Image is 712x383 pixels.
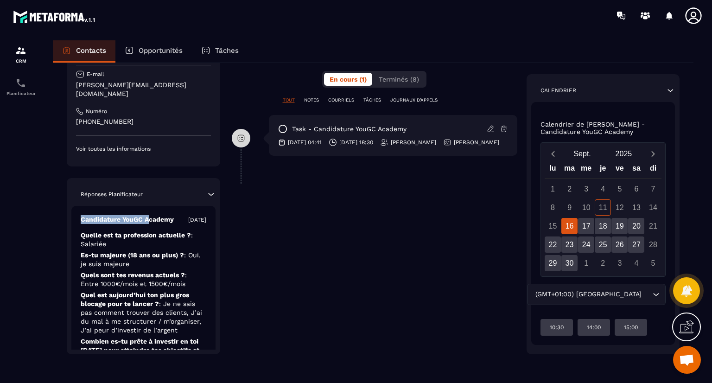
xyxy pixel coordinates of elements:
[540,121,666,135] p: Calendrier de [PERSON_NAME] - Candidature YouGC Academy
[81,215,174,224] p: Candidature YouGC Academy
[373,73,425,86] button: Terminés (8)
[76,81,211,98] p: [PERSON_NAME][EMAIL_ADDRESS][DOMAIN_NAME]
[595,181,611,197] div: 4
[139,46,183,55] p: Opportunités
[595,199,611,216] div: 11
[363,97,381,103] p: TÂCHES
[81,231,206,249] p: Quelle est ta profession actuelle ?
[379,76,419,83] span: Terminés (8)
[15,45,26,56] img: formation
[188,216,206,223] p: [DATE]
[595,255,611,271] div: 2
[545,162,662,271] div: Calendar wrapper
[324,73,372,86] button: En cours (1)
[391,139,436,146] p: [PERSON_NAME]
[87,70,104,78] p: E-mail
[611,181,628,197] div: 5
[53,40,115,63] a: Contacts
[545,255,561,271] div: 29
[643,289,650,300] input: Search for option
[545,181,561,197] div: 1
[645,218,661,234] div: 21
[81,337,206,372] p: Combien es-tu prête à investir en toi [DATE] pour atteindre tes objectifs et transformer ta situa...
[545,199,561,216] div: 8
[288,139,322,146] p: [DATE] 04:41
[2,70,39,103] a: schedulerschedulerPlanificateur
[561,255,578,271] div: 30
[390,97,438,103] p: JOURNAUX D'APPELS
[628,218,644,234] div: 20
[328,97,354,103] p: COURRIELS
[645,181,661,197] div: 7
[578,236,594,253] div: 24
[595,218,611,234] div: 18
[527,284,666,305] div: Search for option
[578,181,594,197] div: 3
[611,218,628,234] div: 19
[81,271,206,288] p: Quels sont tes revenus actuels ?
[339,139,373,146] p: [DATE] 18:30
[561,218,578,234] div: 16
[81,251,206,268] p: Es-tu majeure (18 ans ou plus) ?
[550,324,564,331] p: 10:30
[454,139,499,146] p: [PERSON_NAME]
[561,236,578,253] div: 23
[673,346,701,374] div: Ouvrir le chat
[611,199,628,216] div: 12
[304,97,319,103] p: NOTES
[76,145,211,153] p: Voir toutes les informations
[628,199,644,216] div: 13
[533,289,643,300] span: (GMT+01:00) [GEOGRAPHIC_DATA]
[624,324,638,331] p: 15:00
[578,255,594,271] div: 1
[562,146,603,162] button: Open months overlay
[587,324,601,331] p: 14:00
[15,77,26,89] img: scheduler
[628,162,645,178] div: sa
[76,46,106,55] p: Contacts
[2,58,39,64] p: CRM
[578,218,594,234] div: 17
[545,236,561,253] div: 22
[561,199,578,216] div: 9
[578,199,594,216] div: 10
[645,162,661,178] div: di
[603,146,644,162] button: Open years overlay
[13,8,96,25] img: logo
[595,162,611,178] div: je
[644,147,661,160] button: Next month
[283,97,295,103] p: TOUT
[330,76,367,83] span: En cours (1)
[115,40,192,63] a: Opportunités
[545,218,561,234] div: 15
[561,162,578,178] div: ma
[595,236,611,253] div: 25
[628,181,644,197] div: 6
[81,191,143,198] p: Réponses Planificateur
[645,255,661,271] div: 5
[561,181,578,197] div: 2
[578,162,595,178] div: me
[215,46,239,55] p: Tâches
[76,117,211,126] p: [PHONE_NUMBER]
[192,40,248,63] a: Tâches
[545,147,562,160] button: Previous month
[81,291,206,335] p: Quel est aujourd’hui ton plus gros blocage pour te lancer ?
[2,91,39,96] p: Planificateur
[645,236,661,253] div: 28
[611,255,628,271] div: 3
[645,199,661,216] div: 14
[540,87,576,94] p: Calendrier
[292,125,407,134] p: task - Candidature YouGC Academy
[86,108,107,115] p: Numéro
[545,181,662,271] div: Calendar days
[611,236,628,253] div: 26
[2,38,39,70] a: formationformationCRM
[611,162,628,178] div: ve
[628,236,644,253] div: 27
[628,255,644,271] div: 4
[544,162,561,178] div: lu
